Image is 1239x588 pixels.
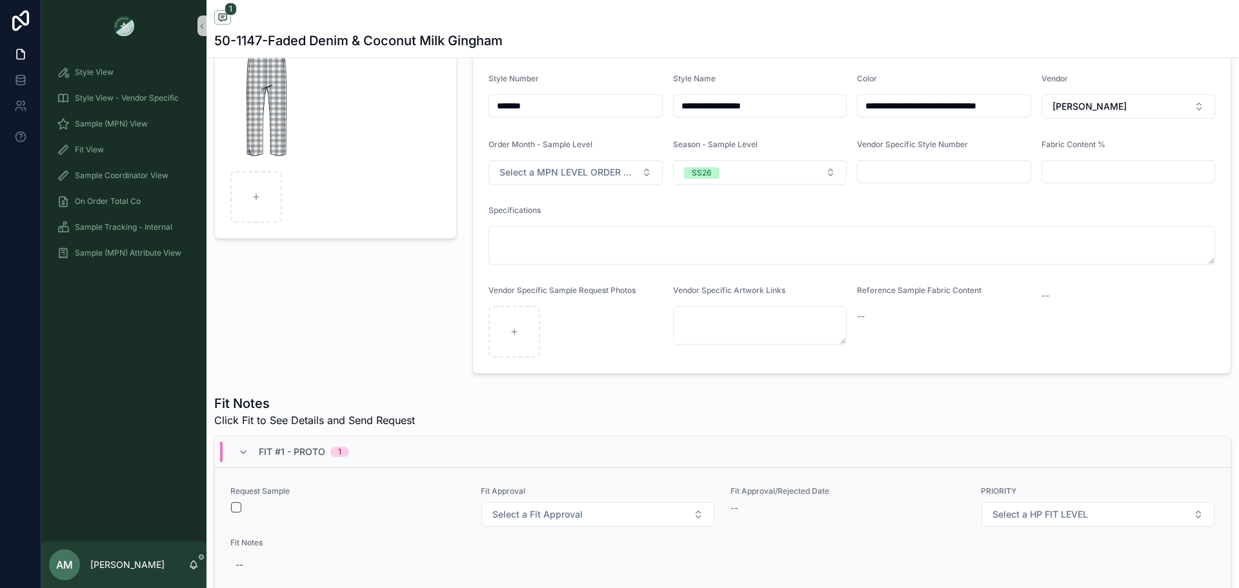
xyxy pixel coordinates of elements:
span: -- [1042,289,1049,302]
span: Color [857,74,877,83]
span: PRIORITY [981,486,1216,496]
button: Select Button [673,160,847,185]
span: Specifications [489,205,541,215]
button: Select Button [489,160,663,185]
span: Style View [75,67,114,77]
span: Vendor Specific Artwork Links [673,285,785,295]
img: Screenshot-2025-09-15-at-3.54.19-PM.png [230,42,301,166]
a: Sample Coordinator View [49,164,199,187]
span: Click Fit to See Details and Send Request [214,412,415,428]
a: Fit View [49,138,199,161]
a: Sample (MPN) Attribute View [49,241,199,265]
span: Reference Sample Fabric Content [857,285,982,295]
span: -- [730,502,738,514]
span: Fit View [75,145,104,155]
a: On Order Total Co [49,190,199,213]
h1: Fit Notes [214,394,415,412]
button: Select Button [1042,94,1216,119]
span: Fit #1 - Proto [259,445,325,458]
span: Style View - Vendor Specific [75,93,179,103]
span: 1 [225,3,237,15]
span: Season - Sample Level [673,139,758,149]
span: Request Sample [230,486,465,496]
span: Fabric Content % [1042,139,1105,149]
a: Style View [49,61,199,84]
span: Order Month - Sample Level [489,139,592,149]
span: Sample (MPN) Attribute View [75,248,181,258]
span: On Order Total Co [75,196,141,207]
span: Select a MPN LEVEL ORDER MONTH [499,166,636,179]
a: Style View - Vendor Specific [49,86,199,110]
button: Select Button [982,502,1215,527]
button: Select Button [481,502,715,527]
span: Style Name [673,74,716,83]
p: [PERSON_NAME] [90,558,165,571]
span: -- [857,310,865,323]
span: Fit Notes [230,538,1215,548]
span: Vendor Specific Style Number [857,139,968,149]
span: Fit Approval/Rejected Date [730,486,965,496]
span: Vendor Specific Sample Request Photos [489,285,636,295]
div: 1 [338,447,341,457]
h1: 50-1147-Faded Denim & Coconut Milk Gingham [214,32,503,50]
span: Sample Tracking - Internal [75,222,172,232]
span: Vendor [1042,74,1068,83]
img: App logo [114,15,134,36]
button: 1 [214,10,231,26]
a: Sample Tracking - Internal [49,216,199,239]
span: Fit Approval [481,486,716,496]
span: Select a HP FIT LEVEL [992,508,1088,521]
div: -- [236,558,243,571]
span: Select a Fit Approval [492,508,583,521]
span: Sample (MPN) View [75,119,148,129]
span: [PERSON_NAME] [1053,100,1127,113]
div: SS26 [692,167,712,179]
span: AM [56,557,73,573]
a: Sample (MPN) View [49,112,199,136]
span: Sample Coordinator View [75,170,168,181]
span: Style Number [489,74,539,83]
div: scrollable content [41,52,206,281]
